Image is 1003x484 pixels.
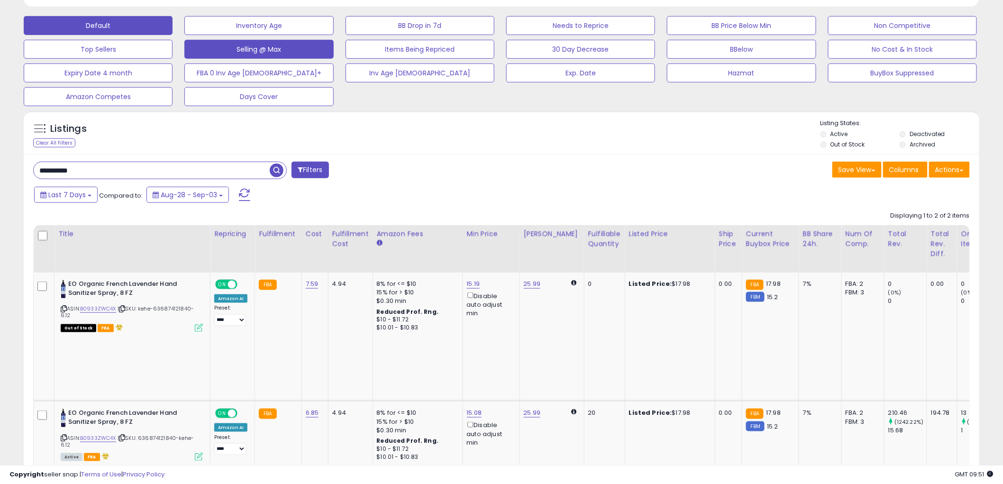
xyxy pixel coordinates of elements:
div: 210.46 [888,409,927,417]
div: $0.30 min [377,426,456,435]
button: Inventory Age [184,16,333,35]
small: FBA [746,280,764,290]
div: 15.68 [888,426,927,435]
button: BuyBox Suppressed [828,64,977,82]
p: Listing States: [821,119,979,128]
b: Listed Price: [629,408,672,417]
div: 7% [803,409,834,417]
button: Non Competitive [828,16,977,35]
span: OFF [236,281,251,289]
button: Items Being Repriced [346,40,494,59]
a: 15.08 [467,408,482,418]
div: Amazon AI [214,423,247,432]
i: hazardous material [114,324,124,330]
button: BB Price Below Min [667,16,816,35]
div: 0 [888,280,927,288]
div: Amazon Fees [377,229,459,239]
div: Fulfillment [259,229,297,239]
div: FBM: 3 [846,418,877,426]
div: Total Rev. Diff. [931,229,953,259]
button: Save View [832,162,882,178]
button: FBA 0 Inv Age [DEMOGRAPHIC_DATA]+ [184,64,333,82]
div: 0.00 [719,409,735,417]
div: ASIN: [61,409,203,460]
small: FBM [746,292,765,302]
a: 7.59 [306,279,319,289]
div: FBA: 2 [846,280,877,288]
small: FBA [259,280,276,290]
button: Columns [883,162,928,178]
div: 15% for > $10 [377,418,456,426]
button: Hazmat [667,64,816,82]
div: Num of Comp. [846,229,880,249]
span: ON [216,410,228,418]
button: Expiry Date 4 month [24,64,173,82]
span: ON [216,281,228,289]
div: 0.00 [719,280,735,288]
div: [PERSON_NAME] [524,229,580,239]
span: OFF [236,410,251,418]
div: Fulfillable Quantity [588,229,621,249]
div: Fulfillment Cost [332,229,369,249]
b: Listed Price: [629,279,672,288]
small: (1242.22%) [894,418,924,426]
span: FBA [98,324,114,332]
label: Active [830,130,848,138]
div: FBA: 2 [846,409,877,417]
div: Clear All Filters [33,138,75,147]
div: Current Buybox Price [746,229,795,249]
div: 8% for <= $10 [377,409,456,417]
span: Last 7 Days [48,190,86,200]
div: Amazon AI [214,294,247,303]
div: 1 [961,426,1000,435]
div: 8% for <= $10 [377,280,456,288]
div: 4.94 [332,280,365,288]
div: 0 [961,297,1000,305]
small: (0%) [888,289,902,296]
a: Terms of Use [81,470,121,479]
span: 17.98 [766,408,781,417]
a: Privacy Policy [123,470,164,479]
span: Columns [889,165,919,174]
button: Inv Age [DEMOGRAPHIC_DATA] [346,64,494,82]
div: Preset: [214,305,247,326]
span: 17.98 [766,279,781,288]
div: Disable auto adjust min [467,291,512,318]
label: Deactivated [910,130,945,138]
div: 0 [888,297,927,305]
small: (0%) [961,289,975,296]
div: Ordered Items [961,229,996,249]
button: BB Drop in 7d [346,16,494,35]
button: Selling @ Max [184,40,333,59]
img: 31qe6cKUe1L._SL40_.jpg [61,409,66,428]
div: Ship Price [719,229,738,249]
div: 194.78 [931,409,950,417]
a: 25.99 [524,408,541,418]
div: Displaying 1 to 2 of 2 items [891,211,970,220]
div: 0.00 [931,280,950,288]
div: $10 - $11.72 [377,445,456,453]
button: Exp. Date [506,64,655,82]
div: $10 - $11.72 [377,316,456,324]
b: Reduced Prof. Rng. [377,437,439,445]
b: EO Organic French Lavender Hand Sanitizer Spray, 8 FZ [68,280,183,300]
div: BB Share 24h. [803,229,838,249]
button: Filters [292,162,328,178]
strong: Copyright [9,470,44,479]
div: 0 [961,280,1000,288]
span: | SKU: 636874121840-kehe-6.12 [61,434,194,448]
button: No Cost & In Stock [828,40,977,59]
div: 15% for > $10 [377,288,456,297]
span: 15.2 [767,292,778,301]
div: 20 [588,409,618,417]
span: Compared to: [99,191,143,200]
span: | SKU: kehe-636874121840-6.12 [61,305,194,319]
small: FBA [259,409,276,419]
a: 6.85 [306,408,319,418]
small: (1200%) [967,418,990,426]
div: Title [58,229,206,239]
button: Days Cover [184,87,333,106]
div: Cost [306,229,324,239]
h5: Listings [50,122,87,136]
label: Archived [910,140,935,148]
